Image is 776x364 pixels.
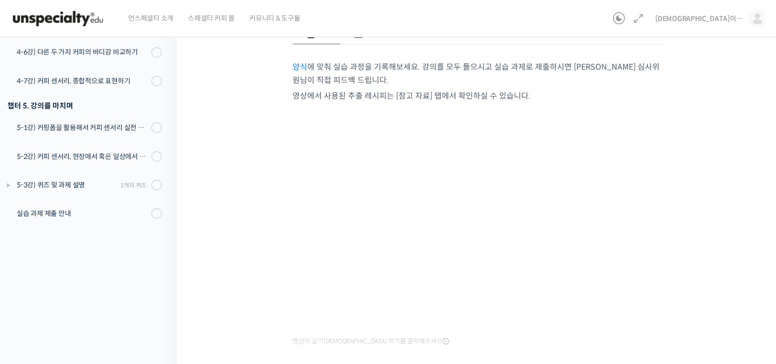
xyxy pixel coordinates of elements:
span: 대화 [90,298,102,306]
p: 에 맞춰 실습 과정을 기록해보세요. 강의를 모두 들으시고 실습 과제로 제출하시면 [PERSON_NAME] 심사위원님이 직접 피드백 드립니다. [293,60,666,87]
div: 4-7강) 커피 센서리, 종합적으로 표현하기 [17,76,148,86]
span: 1 [100,282,103,290]
a: 양식 [293,62,307,72]
div: 5-1강) 커핑폼을 활용해서 커피 센서리 실전 연습하기 [17,122,148,133]
a: 홈 [3,283,65,307]
div: 5-2강) 커피 센서리, 현장에서 혹은 일상에서 활용하기 [17,151,148,162]
a: 1대화 [65,283,127,307]
div: 5-3강) 퀴즈 및 과제 설명 [17,180,117,190]
a: 설정 [127,283,188,307]
span: [DEMOGRAPHIC_DATA]이라부러 [655,14,744,23]
div: 실습 과제 제출 안내 [17,208,148,219]
div: 1개의 퀴즈 [120,181,146,190]
span: 설정 [152,297,163,305]
div: 챕터 5. 강의를 마치며 [7,99,162,112]
div: 4-6강) 다른 두 가지 커피의 바디감 비교하기 [17,47,148,57]
span: 홈 [31,297,37,305]
span: 영상이 끊기[DEMOGRAPHIC_DATA] 여기를 클릭해주세요 [293,338,449,345]
p: 영상에서 사용된 추출 레시피는 [참고 자료] 탭에서 확인하실 수 있습니다. [293,89,666,103]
